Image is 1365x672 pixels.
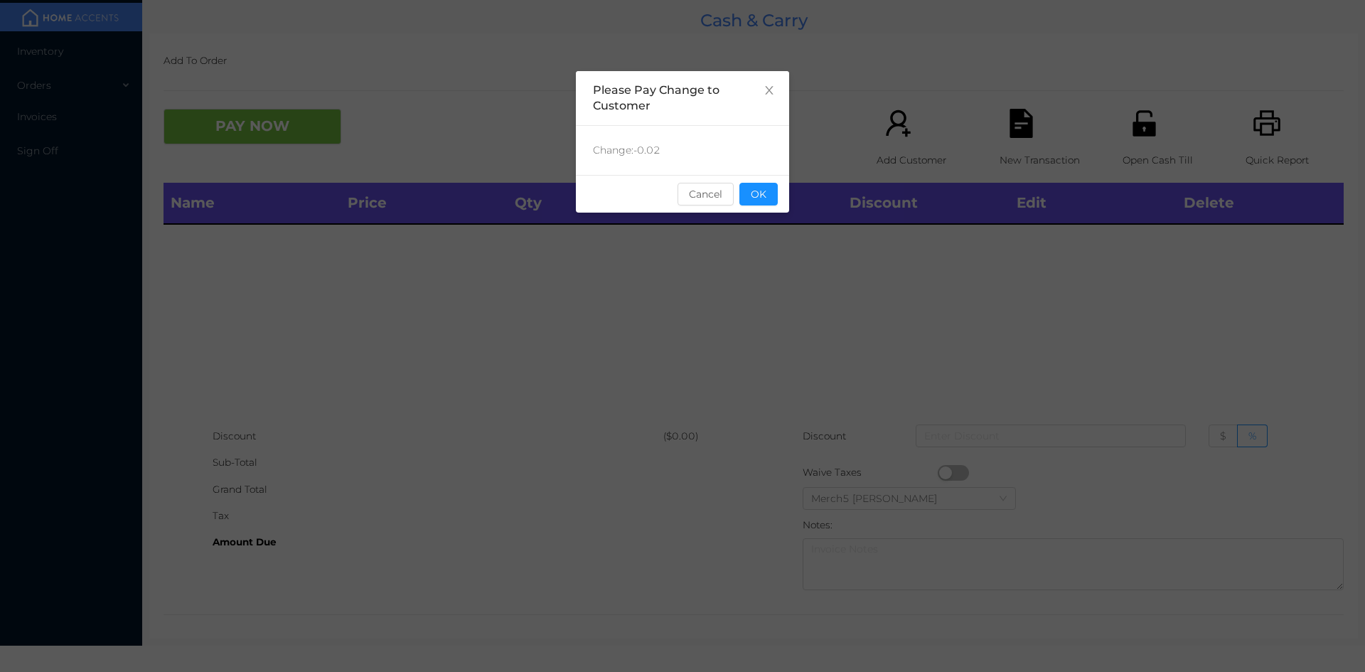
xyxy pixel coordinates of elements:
i: icon: close [764,85,775,96]
div: Please Pay Change to Customer [593,82,772,114]
div: Change: -0.02 [576,126,789,175]
button: Close [749,71,789,111]
button: OK [739,183,778,206]
button: Cancel [678,183,734,206]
